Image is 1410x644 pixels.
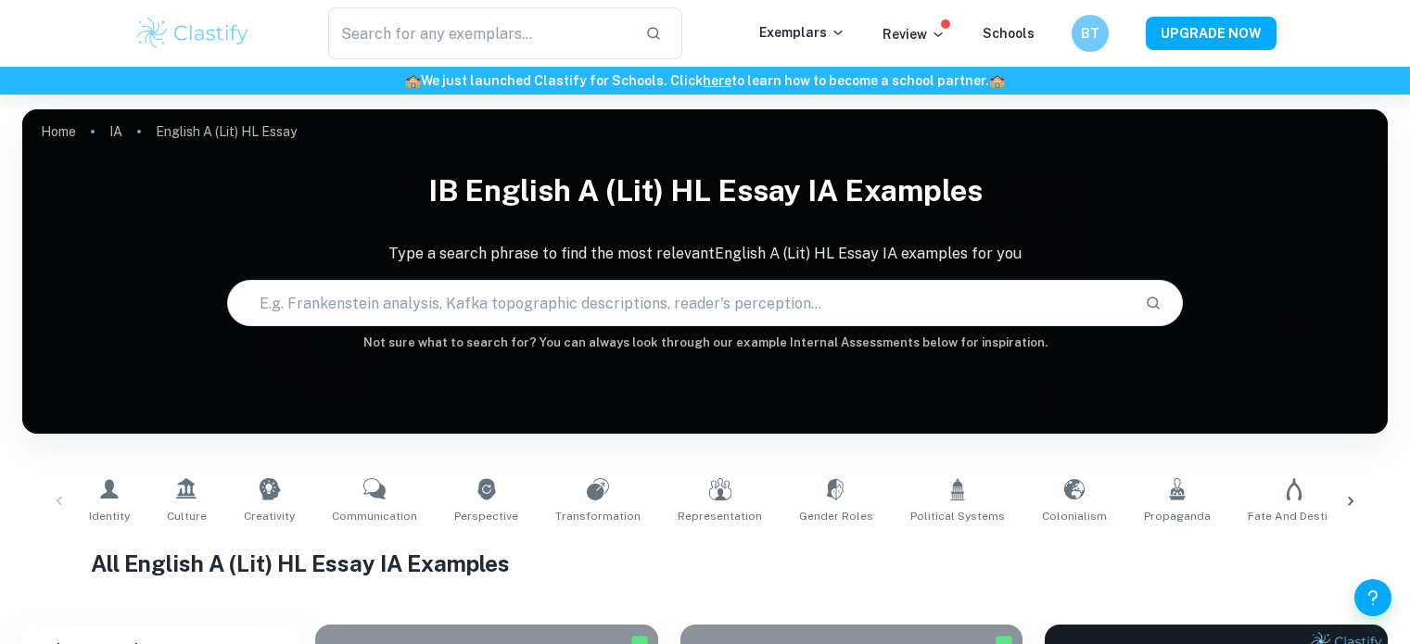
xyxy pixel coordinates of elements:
[167,508,207,524] span: Culture
[799,508,873,524] span: Gender Roles
[109,119,122,145] a: IA
[328,7,631,59] input: Search for any exemplars...
[1072,15,1109,52] button: BT
[89,508,130,524] span: Identity
[1137,287,1169,319] button: Search
[555,508,641,524] span: Transformation
[1144,508,1211,524] span: Propaganda
[22,161,1388,221] h1: IB English A (Lit) HL Essay IA examples
[1354,579,1391,616] button: Help and Feedback
[1079,23,1100,44] h6: BT
[22,334,1388,352] h6: Not sure what to search for? You can always look through our example Internal Assessments below f...
[22,243,1388,265] p: Type a search phrase to find the most relevant English A (Lit) HL Essay IA examples for you
[883,24,946,44] p: Review
[678,508,762,524] span: Representation
[244,508,295,524] span: Creativity
[759,22,845,43] p: Exemplars
[454,508,518,524] span: Perspective
[91,547,1320,580] h1: All English A (Lit) HL Essay IA Examples
[41,119,76,145] a: Home
[910,508,1005,524] span: Political Systems
[989,73,1005,88] span: 🏫
[1146,17,1277,50] button: UPGRADE NOW
[156,121,297,142] p: English A (Lit) HL Essay
[4,70,1406,91] h6: We just launched Clastify for Schools. Click to learn how to become a school partner.
[1248,508,1340,524] span: Fate and Destiny
[703,73,731,88] a: here
[405,73,421,88] span: 🏫
[228,277,1130,329] input: E.g. Frankenstein analysis, Kafka topographic descriptions, reader's perception...
[1042,508,1107,524] span: Colonialism
[983,26,1035,41] a: Schools
[134,15,252,52] img: Clastify logo
[332,508,417,524] span: Communication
